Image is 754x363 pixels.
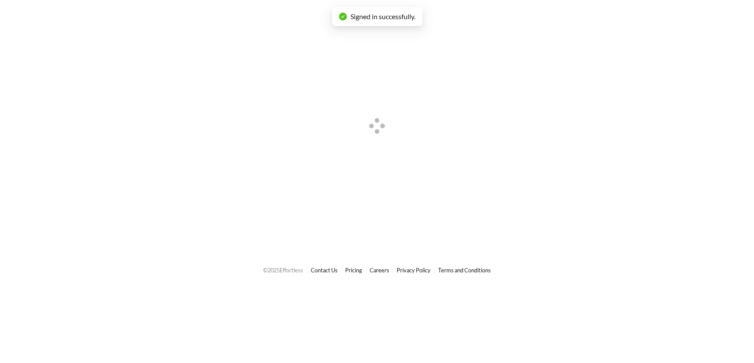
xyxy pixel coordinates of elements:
[263,267,303,274] span: © 2025 Effortless
[345,267,362,274] a: Pricing
[438,267,491,274] a: Terms and Conditions
[350,12,415,20] span: Signed in successfully.
[311,267,338,274] a: Contact Us
[339,13,347,20] span: check-circle
[397,267,431,274] a: Privacy Policy
[370,267,389,274] a: Careers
